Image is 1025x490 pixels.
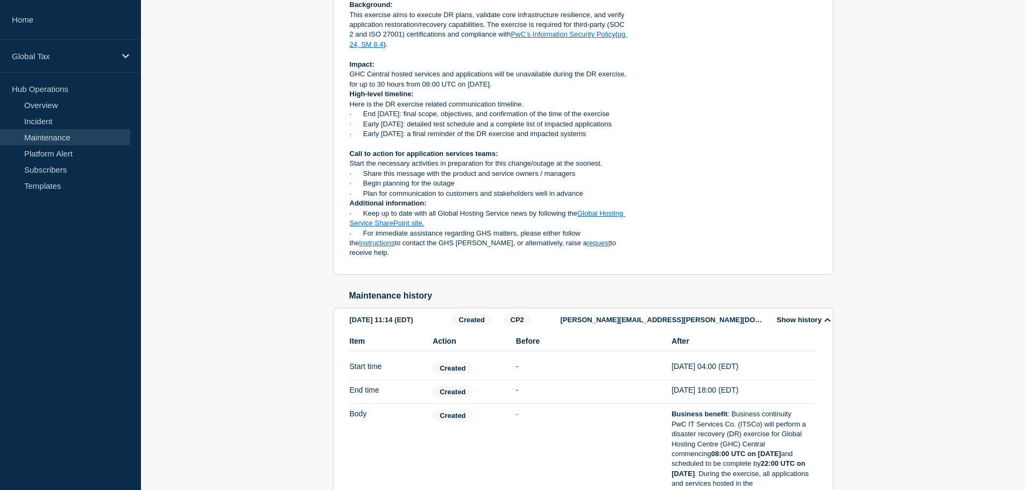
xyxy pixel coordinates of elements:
p: · Begin planning for the outage [350,179,627,188]
div: Start time [350,362,422,374]
p: Here is the DR exercise related communication timeline. [350,100,627,109]
span: Action [433,337,505,345]
strong: 22:00 UTC on [DATE] [671,459,807,477]
p: Start the necessary activities in preparation for this change/outage at the soonest. [350,159,627,168]
p: · Early [DATE]: a final reminder of the DR exercise and impacted systems [350,129,627,139]
span: Before [516,337,661,345]
p: · Share this message with the product and service owners / managers [350,169,627,179]
p: · For immediate assistance regarding GHS matters, please either follow the to contact the GHS [PE... [350,229,627,258]
a: pg 24, SM 8.4 [350,30,627,48]
span: Created [433,409,472,422]
div: [DATE] 18:00 (EDT) [671,386,816,398]
p: GHC Central hosted services and applications will be unavailable during the DR exercise, for up t... [350,69,627,89]
a: PwC’s Information Security Policy [511,30,615,38]
p: · Plan for communication to customers and stakeholders well in advance [350,189,627,198]
strong: Impact: [350,60,374,68]
div: - [516,386,661,398]
strong: [DATE] [758,450,781,458]
p: Global Tax [12,52,115,61]
strong: 08:00 UTC on [711,450,756,458]
span: Created [452,314,492,326]
span: Created [433,362,472,374]
p: [PERSON_NAME][EMAIL_ADDRESS][PERSON_NAME][DOMAIN_NAME] [561,316,765,324]
p: - [516,409,661,419]
span: Created [433,386,472,398]
div: - [516,362,661,374]
strong: High-level timeline: [350,90,414,98]
span: CP2 [504,314,531,326]
span: After [671,337,816,345]
p: · Early [DATE]: detailed test schedule and a complete list of impacted applications [350,119,627,129]
strong: Business benefit [671,410,727,418]
p: : ​Business continuity​ [671,409,816,419]
h2: Maintenance history [349,291,833,301]
strong: Background: [350,1,393,9]
p: · Keep up to date with all Global Hosting Service news by following the [350,209,627,229]
a: instructions [359,239,395,247]
div: End time [350,386,422,398]
strong: Call to action for application services teams: [350,150,498,158]
div: [DATE] 11:14 (EDT) [350,314,449,326]
strong: Additional information: [350,199,427,207]
a: request [587,239,610,247]
p: · End [DATE]: final scope, objectives, and confirmation of the time of the exercise [350,109,627,119]
p: This exercise aims to execute DR plans, validate core infrastructure resilience, and verify appli... [350,10,627,50]
button: Show history [774,315,834,324]
span: Item [350,337,422,345]
div: [DATE] 04:00 (EDT) [671,362,816,374]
